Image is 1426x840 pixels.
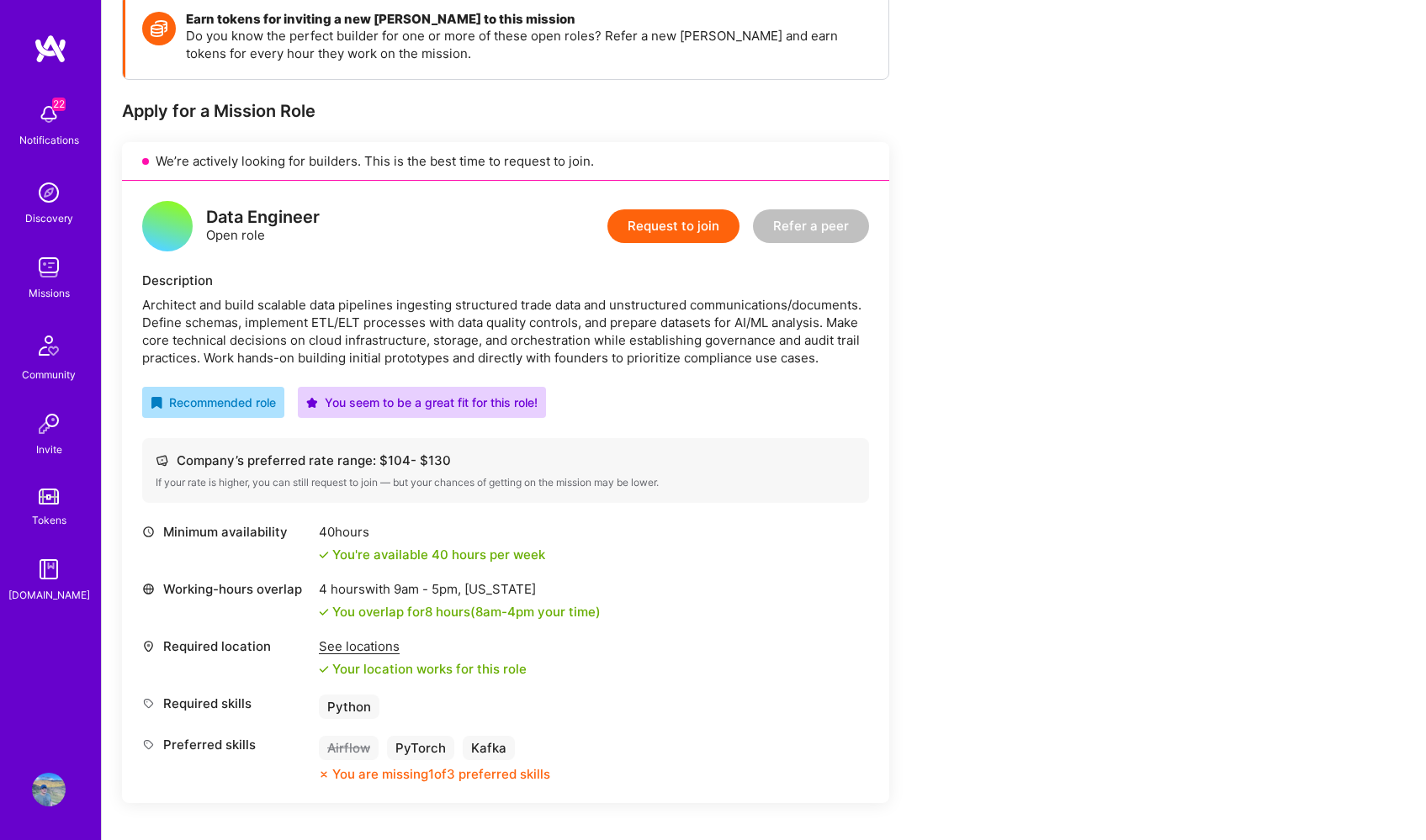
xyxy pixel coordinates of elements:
img: logo [34,34,67,64]
i: icon World [142,583,155,595]
div: You overlap for 8 hours ( your time) [332,603,601,621]
div: If your rate is higher, you can still request to join — but your chances of getting on the missio... [156,476,856,489]
div: Discovery [25,209,73,227]
button: Request to join [607,209,740,243]
i: icon Check [319,607,329,617]
div: Architect and build scalable data pipelines ingesting structured trade data and unstructured comm... [142,296,869,367]
img: bell [32,98,66,131]
div: Company’s preferred rate range: $ 104 - $ 130 [156,452,856,469]
i: icon CloseOrange [319,769,329,779]
div: Missions [29,284,70,302]
img: teamwork [32,251,66,284]
div: 40 hours [319,523,545,541]
div: Apply for a Mission Role [122,100,889,122]
div: Tokens [32,511,66,529]
div: Description [142,272,869,289]
img: Token icon [142,12,176,45]
div: Required location [142,637,310,655]
div: Your location works for this role [319,660,527,678]
div: Working-hours overlap [142,580,310,598]
span: 22 [52,98,66,111]
i: icon Tag [142,738,155,751]
img: Invite [32,407,66,441]
div: You are missing 1 of 3 preferred skills [332,765,550,783]
div: Minimum availability [142,523,310,541]
div: Python [319,695,379,719]
button: Refer a peer [753,209,869,243]
img: discovery [32,176,66,209]
img: Community [29,325,69,366]
div: Preferred skills [142,736,310,753]
div: You seem to be a great fit for this role! [306,394,538,411]
i: icon Check [319,664,329,674]
i: icon Check [319,550,329,560]
div: 4 hours with [US_STATE] [319,580,601,598]
div: Notifications [19,131,79,149]
div: Open role [206,209,320,244]
div: Community [22,366,76,383]
div: PyTorch [387,736,454,760]
div: Data Engineer [206,209,320,226]
img: User Avatar [32,773,66,806]
div: Kafka [463,736,515,760]
span: 8am - 4pm [475,604,534,620]
i: icon Location [142,640,155,652]
i: icon Tag [142,697,155,710]
div: See locations [319,637,527,655]
img: tokens [39,489,59,505]
span: 9am - 5pm , [390,581,464,597]
p: Do you know the perfect builder for one or more of these open roles? Refer a new [PERSON_NAME] an... [186,27,872,62]
div: You're available 40 hours per week [319,546,545,563]
div: Recommended role [151,394,276,411]
i: icon Cash [156,454,168,467]
div: Invite [36,441,62,458]
div: We’re actively looking for builders. This is the best time to request to join. [122,142,889,181]
div: Required skills [142,695,310,712]
i: icon RecommendedBadge [151,397,162,409]
a: User Avatar [28,773,70,806]
img: guide book [32,552,66,586]
div: Airflow [319,736,379,760]
div: [DOMAIN_NAME] [8,586,90,604]
i: icon Clock [142,526,155,538]
i: icon PurpleStar [306,397,318,409]
h4: Earn tokens for inviting a new [PERSON_NAME] to this mission [186,12,872,27]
